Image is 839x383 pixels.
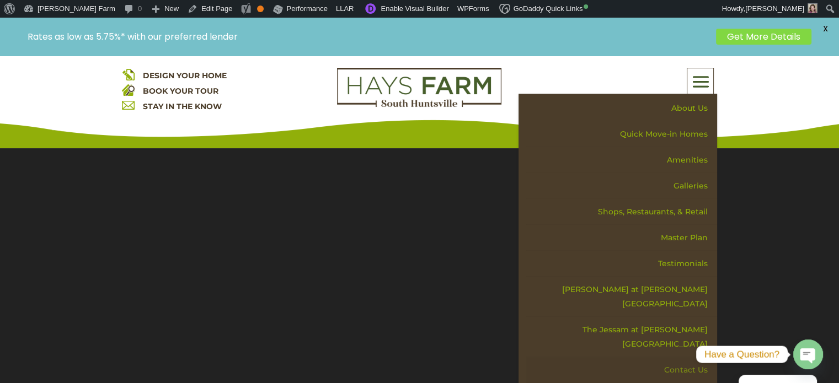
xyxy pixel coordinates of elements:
[337,68,501,107] img: Logo
[526,357,717,383] a: Contact Us
[526,251,717,277] a: Testimonials
[526,121,717,147] a: Quick Move-in Homes
[526,317,717,357] a: The Jessam at [PERSON_NAME][GEOGRAPHIC_DATA]
[526,95,717,121] a: About Us
[526,173,717,199] a: Galleries
[745,4,804,13] span: [PERSON_NAME]
[526,225,717,251] a: Master Plan
[143,101,222,111] a: STAY IN THE KNOW
[337,100,501,110] a: hays farm homes huntsville development
[28,31,710,42] p: Rates as low as 5.75%* with our preferred lender
[716,29,811,45] a: Get More Details
[526,147,717,173] a: Amenities
[257,6,264,12] div: OK
[526,199,717,225] a: Shops, Restaurants, & Retail
[122,68,135,80] img: design your home
[122,83,135,96] img: book your home tour
[143,86,218,96] a: BOOK YOUR TOUR
[817,20,833,37] span: X
[526,277,717,317] a: [PERSON_NAME] at [PERSON_NAME][GEOGRAPHIC_DATA]
[143,71,227,80] a: DESIGN YOUR HOME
